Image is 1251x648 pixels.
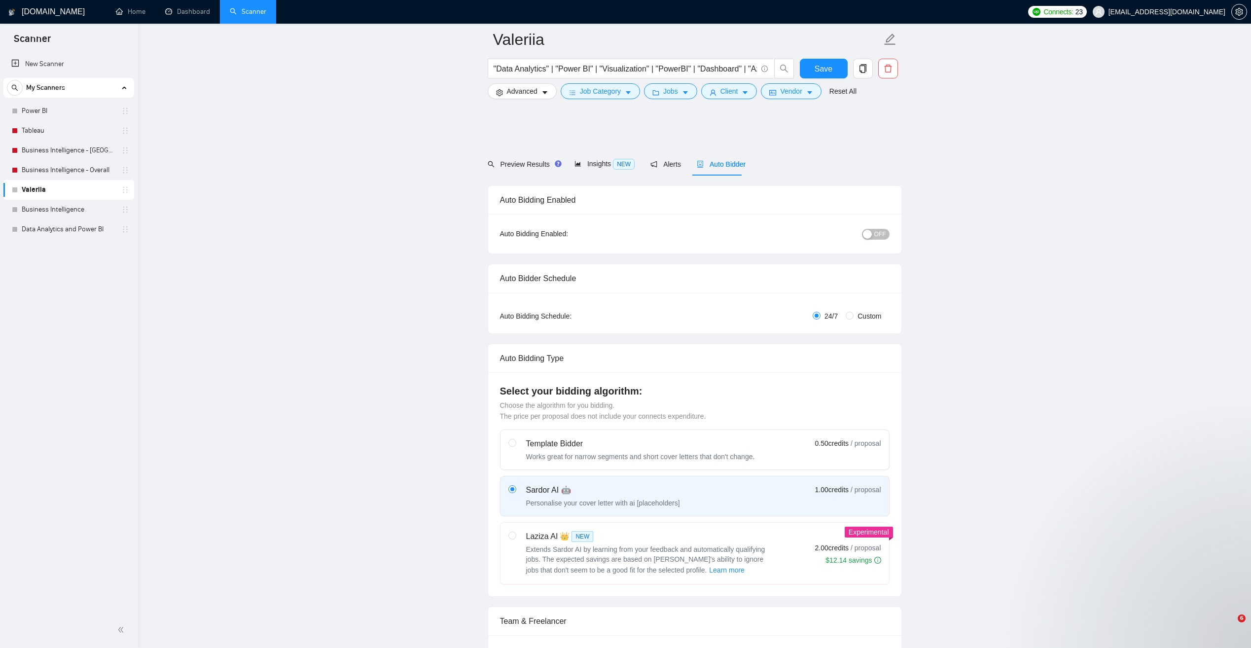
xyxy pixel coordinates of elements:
div: Auto Bidding Enabled: [500,228,630,239]
span: holder [121,225,129,233]
span: search [7,84,22,91]
span: Auto Bidder [697,160,746,168]
span: holder [121,146,129,154]
span: Custom [854,311,885,322]
span: holder [121,107,129,115]
span: Learn more [709,565,745,576]
button: userClientcaret-down [701,83,757,99]
span: 6 [1238,614,1246,622]
span: 23 [1075,6,1083,17]
span: Insights [574,160,635,168]
span: / proposal [851,438,881,448]
button: search [7,80,23,96]
button: barsJob Categorycaret-down [561,83,640,99]
span: area-chart [574,160,581,167]
span: 👑 [560,531,570,542]
h4: Select your bidding algorithm: [500,384,890,398]
a: Business Intelligence - [GEOGRAPHIC_DATA] [22,141,115,160]
a: Power BI [22,101,115,121]
div: Laziza AI [526,531,773,542]
span: delete [879,64,897,73]
a: dashboardDashboard [165,7,210,16]
span: 24/7 [821,311,842,322]
span: double-left [117,625,127,635]
a: Business Intelligence - Overall [22,160,115,180]
a: Data Analytics and Power BI [22,219,115,239]
span: holder [121,127,129,135]
button: Laziza AI NEWExtends Sardor AI by learning from your feedback and automatically qualifying jobs. ... [709,564,745,576]
span: search [775,64,793,73]
span: idcard [769,89,776,96]
span: holder [121,206,129,214]
span: Choose the algorithm for you bidding. The price per proposal does not include your connects expen... [500,401,706,420]
span: NEW [572,531,593,542]
span: Vendor [780,86,802,97]
span: info-circle [761,66,768,72]
span: user [710,89,716,96]
div: Auto Bidding Type [500,344,890,372]
span: Preview Results [488,160,559,168]
span: Extends Sardor AI by learning from your feedback and automatically qualifying jobs. The expected ... [526,545,765,574]
a: Business Intelligence [22,200,115,219]
img: upwork-logo.png [1033,8,1040,16]
button: delete [878,59,898,78]
span: My Scanners [26,78,65,98]
a: Reset All [829,86,857,97]
button: folderJobscaret-down [644,83,697,99]
span: 0.50 credits [815,438,849,449]
span: OFF [874,229,886,240]
span: caret-down [541,89,548,96]
span: Advanced [507,86,537,97]
span: setting [496,89,503,96]
span: holder [121,186,129,194]
input: Scanner name... [493,27,882,52]
a: Tableau [22,121,115,141]
span: NEW [613,159,635,170]
button: idcardVendorcaret-down [761,83,821,99]
span: copy [854,64,872,73]
input: Search Freelance Jobs... [494,63,757,75]
span: holder [121,166,129,174]
div: $12.14 savings [825,555,881,565]
span: user [1095,8,1102,15]
div: Sardor AI 🤖 [526,484,680,496]
span: / proposal [851,543,881,553]
div: Auto Bidding Schedule: [500,311,630,322]
span: Connects: [1043,6,1073,17]
div: Team & Freelancer [500,607,890,635]
span: Save [815,63,832,75]
div: Auto Bidding Enabled [500,186,890,214]
button: settingAdvancedcaret-down [488,83,557,99]
span: folder [652,89,659,96]
button: search [774,59,794,78]
span: search [488,161,495,168]
span: bars [569,89,576,96]
span: Client [720,86,738,97]
span: edit [884,33,896,46]
span: caret-down [806,89,813,96]
span: Alerts [650,160,681,168]
button: setting [1231,4,1247,20]
a: Valeriia [22,180,115,200]
span: caret-down [625,89,632,96]
span: notification [650,161,657,168]
span: Jobs [663,86,678,97]
li: New Scanner [3,54,134,74]
div: Personalise your cover letter with ai [placeholders] [526,498,680,508]
iframe: Intercom live chat [1217,614,1241,638]
a: homeHome [116,7,145,16]
span: info-circle [874,557,881,564]
span: Scanner [6,32,59,52]
span: setting [1232,8,1247,16]
div: Auto Bidder Schedule [500,264,890,292]
a: New Scanner [11,54,126,74]
div: Works great for narrow segments and short cover letters that don't change. [526,452,755,462]
div: Tooltip anchor [554,159,563,168]
div: Template Bidder [526,438,755,450]
img: logo [8,4,15,20]
button: copy [853,59,873,78]
span: Experimental [849,528,889,536]
li: My Scanners [3,78,134,239]
span: Job Category [580,86,621,97]
button: Save [800,59,848,78]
